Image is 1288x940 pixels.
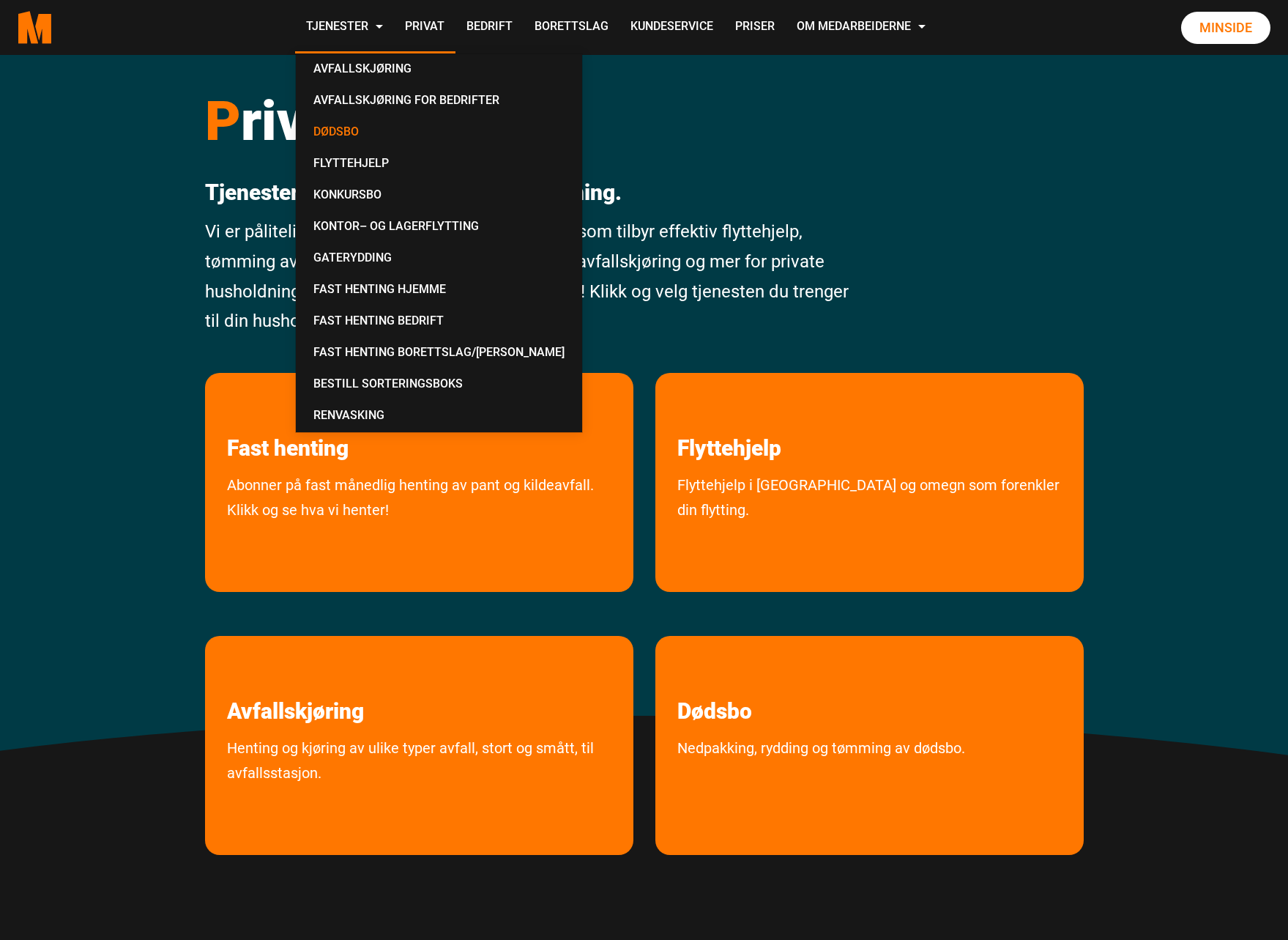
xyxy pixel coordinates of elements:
a: les mer om Dødsbo [655,636,774,725]
a: Privat [394,1,455,53]
a: Flyttehjelp i [GEOGRAPHIC_DATA] og omegn som forenkler din flytting. [655,473,1084,585]
a: Fast Henting Borettslag/[PERSON_NAME] [302,338,576,369]
a: Gaterydding [302,243,576,275]
a: les mer om Avfallskjøring [205,636,386,725]
span: P [205,89,241,153]
a: les mer om Flyttehjelp [655,373,803,462]
a: les mer om Fast henting [205,373,371,462]
a: Bedrift [455,1,524,53]
a: Dødsbo [302,117,576,149]
p: Tjenester vi tilbyr din private husholdning. [205,180,859,206]
a: Fast Henting Hjemme [302,275,576,306]
a: Tjenester [295,1,394,53]
a: Renvasking [302,401,576,432]
a: Minside [1181,12,1270,44]
a: Konkursbo [302,180,576,212]
p: Vi er pålitelige og erfarne folk med rusbakgrunn som tilbyr effektiv flyttehjelp, tømming av døds... [205,217,859,336]
a: Flyttehjelp [302,149,576,180]
a: Avfallskjøring for Bedrifter [302,86,576,117]
a: Priser [724,1,786,53]
h1: rivat [205,88,859,154]
a: Henting og kjøring av ulike typer avfall, stort og smått, til avfallsstasjon. [205,736,633,848]
a: Fast Henting Bedrift [302,306,576,338]
a: Abonner på fast månedlig avhenting av pant og kildeavfall. Klikk og se hva vi henter! [205,473,633,585]
a: Kontor– og lagerflytting [302,212,576,243]
a: Nedpakking, rydding og tømming av dødsbo. [655,736,987,823]
a: Om Medarbeiderne [786,1,937,53]
a: Borettslag [524,1,619,53]
a: Bestill Sorteringsboks [302,369,576,401]
a: Kundeservice [619,1,724,53]
a: Avfallskjøring [302,54,576,86]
